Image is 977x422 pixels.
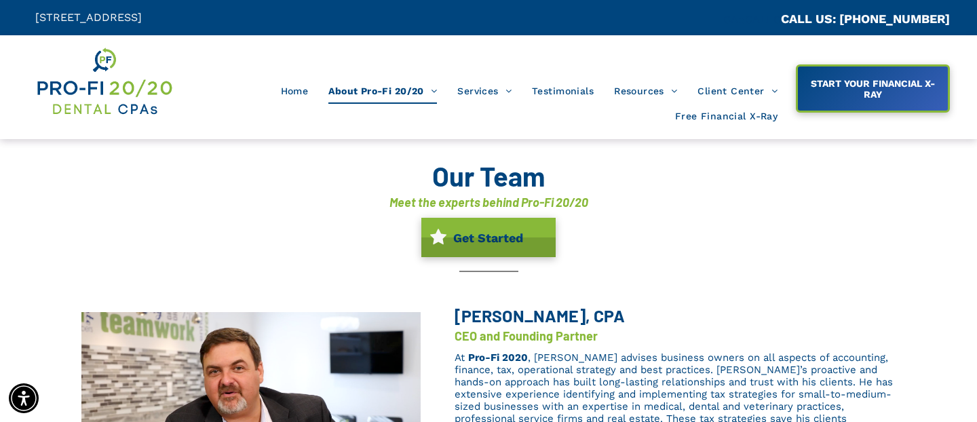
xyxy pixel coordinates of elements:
[455,328,598,343] font: CEO and Founding Partner
[796,64,950,113] a: START YOUR FINANCIAL X-RAY
[604,78,687,104] a: Resources
[318,78,447,104] a: About Pro-Fi 20/20
[522,78,604,104] a: Testimonials
[455,351,465,364] span: At
[271,78,319,104] a: Home
[665,104,788,130] a: Free Financial X-Ray
[447,78,522,104] a: Services
[35,45,174,117] img: Get Dental CPA Consulting, Bookkeeping, & Bank Loans
[781,12,950,26] a: CALL US: [PHONE_NUMBER]
[455,305,625,326] span: [PERSON_NAME], CPA
[687,78,788,104] a: Client Center
[389,195,588,210] font: Meet the experts behind Pro-Fi 20/20
[432,159,545,192] font: Our Team
[35,11,142,24] span: [STREET_ADDRESS]
[468,351,528,364] a: Pro-Fi 2020
[9,383,39,413] div: Accessibility Menu
[448,224,528,252] span: Get Started
[421,218,556,257] a: Get Started
[799,71,946,107] span: START YOUR FINANCIAL X-RAY
[723,13,781,26] span: CA::CALLC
